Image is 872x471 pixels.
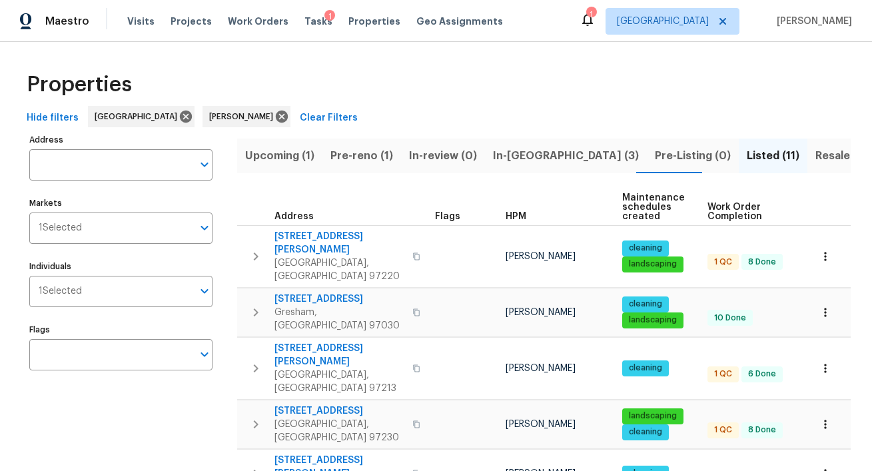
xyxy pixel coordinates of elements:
span: [PERSON_NAME] [771,15,852,28]
span: 1 QC [709,256,737,268]
span: Work Order Completion [707,203,791,221]
span: HPM [506,212,526,221]
span: 1 QC [709,424,737,436]
span: cleaning [624,362,667,374]
span: Properties [348,15,400,28]
div: [PERSON_NAME] [203,106,290,127]
span: Geo Assignments [416,15,503,28]
span: Flags [435,212,460,221]
span: [PERSON_NAME] [506,252,576,261]
span: Upcoming (1) [245,147,314,165]
span: [GEOGRAPHIC_DATA], [GEOGRAPHIC_DATA] 97213 [274,368,404,395]
label: Address [29,136,213,144]
span: 1 QC [709,368,737,380]
span: 10 Done [709,312,751,324]
span: cleaning [624,298,667,310]
span: [STREET_ADDRESS] [274,404,404,418]
span: Projects [171,15,212,28]
span: [GEOGRAPHIC_DATA] [95,110,183,123]
span: 6 Done [743,368,781,380]
span: Listed (11) [747,147,799,165]
span: [STREET_ADDRESS][PERSON_NAME] [274,230,404,256]
label: Markets [29,199,213,207]
span: 1 Selected [39,286,82,297]
span: 8 Done [743,256,781,268]
span: [GEOGRAPHIC_DATA], [GEOGRAPHIC_DATA] 97230 [274,418,404,444]
span: Resale (6) [815,147,868,165]
span: 8 Done [743,424,781,436]
label: Flags [29,326,213,334]
span: Tasks [304,17,332,26]
span: Properties [27,78,132,91]
span: [GEOGRAPHIC_DATA] [617,15,709,28]
span: [STREET_ADDRESS][PERSON_NAME] [274,342,404,368]
span: Work Orders [228,15,288,28]
span: Maestro [45,15,89,28]
span: [PERSON_NAME] [209,110,278,123]
span: [STREET_ADDRESS] [274,292,404,306]
span: In-[GEOGRAPHIC_DATA] (3) [493,147,639,165]
span: [PERSON_NAME] [506,420,576,429]
span: In-review (0) [409,147,477,165]
span: [PERSON_NAME] [506,364,576,373]
span: landscaping [624,410,682,422]
span: Clear Filters [300,110,358,127]
span: Visits [127,15,155,28]
span: cleaning [624,242,667,254]
span: 1 Selected [39,223,82,234]
button: Open [195,219,214,237]
span: [PERSON_NAME] [506,308,576,317]
span: Pre-Listing (0) [655,147,731,165]
button: Hide filters [21,106,84,131]
span: Maintenance schedules created [622,193,685,221]
span: [GEOGRAPHIC_DATA], [GEOGRAPHIC_DATA] 97220 [274,256,404,283]
div: 1 [586,8,596,21]
span: landscaping [624,258,682,270]
button: Clear Filters [294,106,363,131]
span: cleaning [624,426,667,438]
span: Hide filters [27,110,79,127]
span: Pre-reno (1) [330,147,393,165]
span: Address [274,212,314,221]
button: Open [195,282,214,300]
span: Gresham, [GEOGRAPHIC_DATA] 97030 [274,306,404,332]
button: Open [195,155,214,174]
div: [GEOGRAPHIC_DATA] [88,106,195,127]
label: Individuals [29,262,213,270]
span: landscaping [624,314,682,326]
div: 1 [324,10,335,23]
button: Open [195,345,214,364]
